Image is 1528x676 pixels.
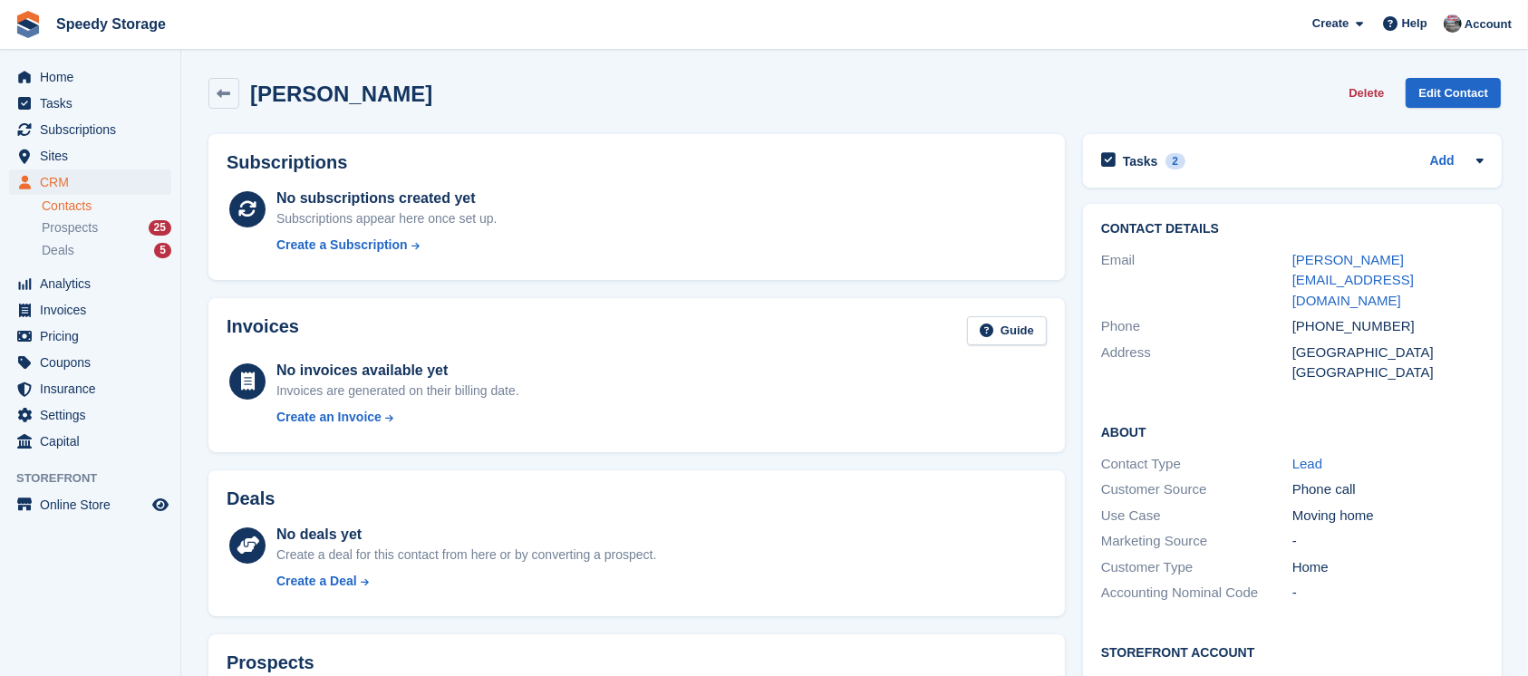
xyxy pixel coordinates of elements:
a: Deals 5 [42,241,171,260]
a: menu [9,169,171,195]
span: Deals [42,242,74,259]
span: Online Store [40,492,149,517]
span: Coupons [40,350,149,375]
a: Prospects 25 [42,218,171,237]
a: menu [9,91,171,116]
img: stora-icon-8386f47178a22dfd0bd8f6a31ec36ba5ce8667c1dd55bd0f319d3a0aa187defe.svg [15,11,42,38]
div: Customer Type [1101,557,1292,578]
span: Prospects [42,219,98,237]
a: menu [9,350,171,375]
div: 5 [154,243,171,258]
h2: Deals [227,488,275,509]
span: Help [1402,14,1427,33]
a: Lead [1292,456,1322,471]
span: Pricing [40,324,149,349]
span: Capital [40,429,149,454]
span: Home [40,64,149,90]
div: Create a Subscription [276,236,408,255]
span: Invoices [40,297,149,323]
a: menu [9,429,171,454]
div: Contact Type [1101,454,1292,475]
div: Marketing Source [1101,531,1292,552]
div: Create a deal for this contact from here or by converting a prospect. [276,546,656,565]
div: Phone [1101,316,1292,337]
div: No deals yet [276,524,656,546]
a: Create an Invoice [276,408,519,427]
div: Moving home [1292,506,1484,526]
div: Address [1101,343,1292,383]
a: Guide [967,316,1047,346]
div: No subscriptions created yet [276,188,498,209]
div: Home [1292,557,1484,578]
h2: [PERSON_NAME] [250,82,432,106]
div: Email [1101,250,1292,312]
div: Create a Deal [276,572,357,591]
a: menu [9,143,171,169]
a: menu [9,271,171,296]
span: Account [1465,15,1512,34]
span: Tasks [40,91,149,116]
h2: Storefront Account [1101,642,1484,661]
span: CRM [40,169,149,195]
a: Preview store [150,494,171,516]
a: Edit Contact [1406,78,1501,108]
a: Add [1430,151,1455,172]
span: Settings [40,402,149,428]
span: Insurance [40,376,149,401]
a: Speedy Storage [49,9,173,39]
div: Accounting Nominal Code [1101,583,1292,604]
a: menu [9,297,171,323]
div: - [1292,583,1484,604]
div: Subscriptions appear here once set up. [276,209,498,228]
h2: Tasks [1123,153,1158,169]
h2: Prospects [227,652,314,673]
img: Dan Jackson [1444,14,1462,33]
div: Use Case [1101,506,1292,526]
h2: Subscriptions [227,152,1047,173]
a: menu [9,324,171,349]
a: menu [9,492,171,517]
a: menu [9,376,171,401]
span: Subscriptions [40,117,149,142]
span: Storefront [16,469,180,488]
a: [PERSON_NAME][EMAIL_ADDRESS][DOMAIN_NAME] [1292,252,1414,308]
a: Create a Subscription [276,236,498,255]
a: menu [9,402,171,428]
div: Customer Source [1101,479,1292,500]
div: Create an Invoice [276,408,382,427]
a: Contacts [42,198,171,215]
h2: About [1101,422,1484,440]
div: Invoices are generated on their billing date. [276,381,519,401]
div: No invoices available yet [276,360,519,381]
div: [GEOGRAPHIC_DATA] [1292,343,1484,363]
div: [PHONE_NUMBER] [1292,316,1484,337]
div: 25 [149,220,171,236]
div: Phone call [1292,479,1484,500]
span: Analytics [40,271,149,296]
span: Sites [40,143,149,169]
div: 2 [1165,153,1186,169]
h2: Invoices [227,316,299,346]
span: Create [1312,14,1349,33]
button: Delete [1341,78,1391,108]
a: menu [9,117,171,142]
a: Create a Deal [276,572,656,591]
h2: Contact Details [1101,222,1484,237]
div: [GEOGRAPHIC_DATA] [1292,362,1484,383]
a: menu [9,64,171,90]
div: - [1292,531,1484,552]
